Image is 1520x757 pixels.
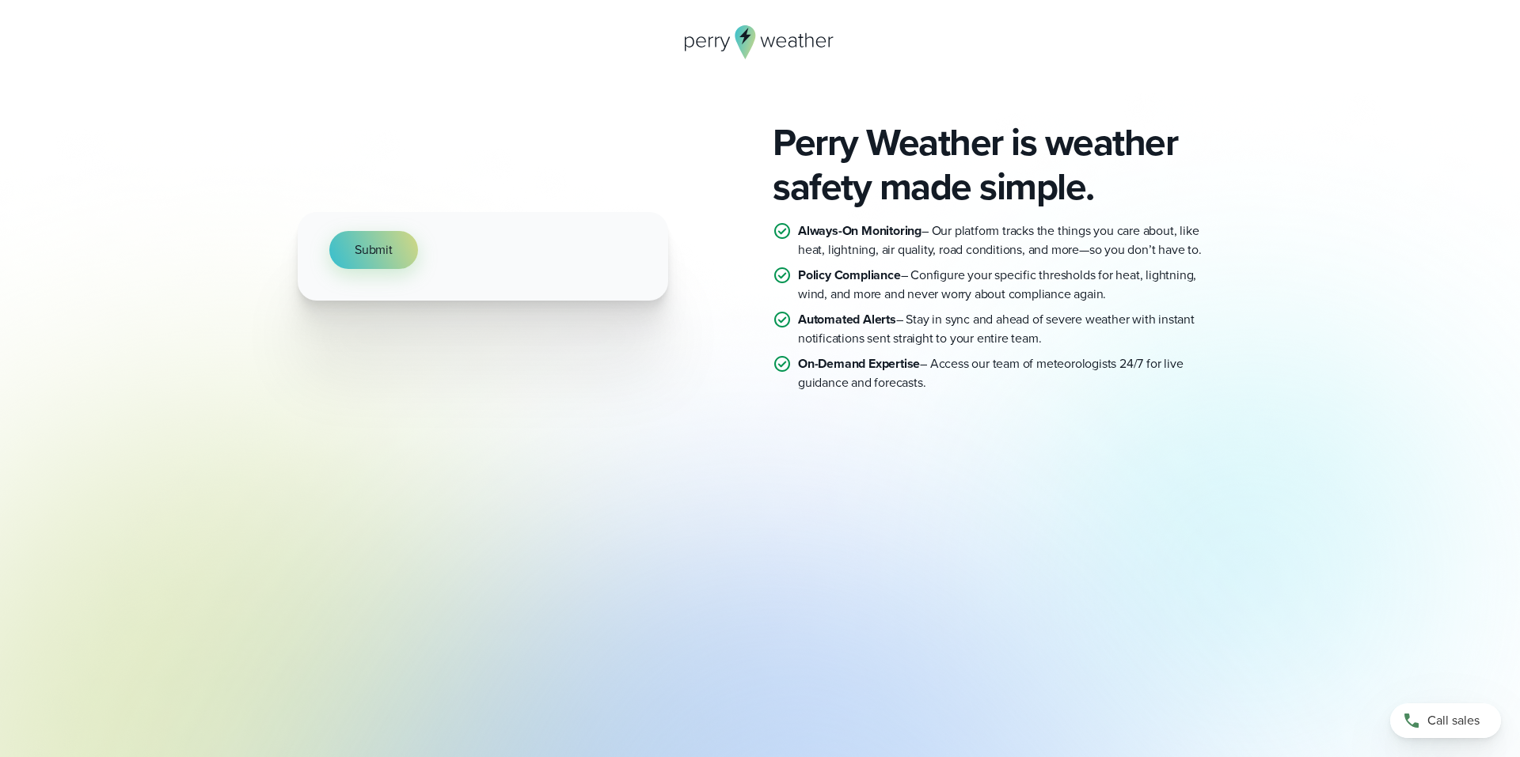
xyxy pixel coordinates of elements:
[798,266,901,284] strong: Policy Compliance
[1427,711,1480,730] span: Call sales
[355,240,393,259] span: Submit
[798,310,896,328] strong: Automated Alerts
[798,266,1222,304] p: – Configure your specific thresholds for heat, lightning, wind, and more and never worry about co...
[798,354,1222,392] p: – Access our team of meteorologists 24/7 for live guidance and forecasts.
[798,221,921,240] strong: Always-On Monitoring
[798,221,1222,259] p: – Our platform tracks the things you care about, like heat, lightning, air quality, road conditio...
[329,231,418,269] button: Submit
[1390,703,1501,738] a: Call sales
[798,354,920,373] strong: On-Demand Expertise
[798,310,1222,348] p: – Stay in sync and ahead of severe weather with instant notifications sent straight to your entir...
[773,120,1222,209] h2: Perry Weather is weather safety made simple.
